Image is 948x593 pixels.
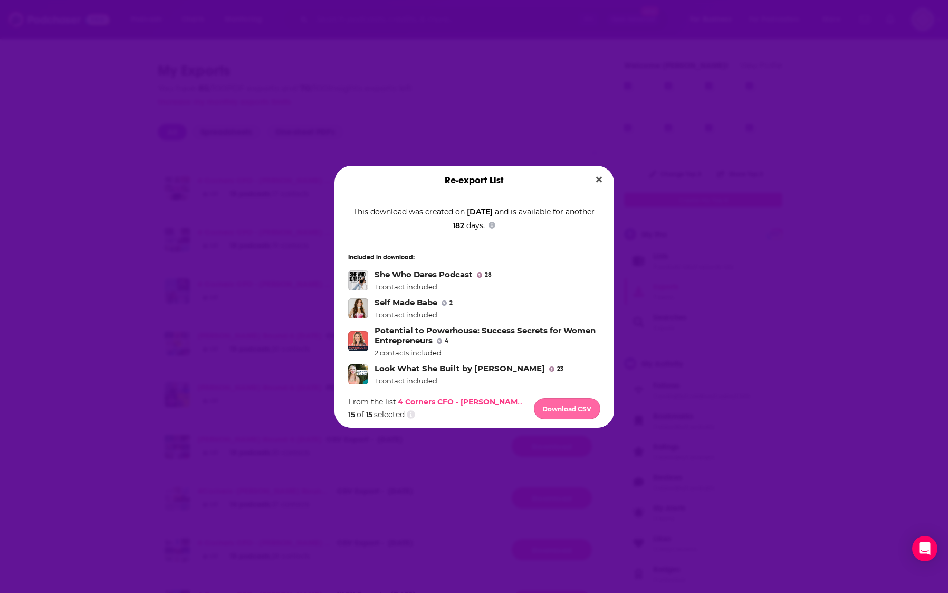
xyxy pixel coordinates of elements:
[348,331,368,351] img: Potential to Powerhouse: Success Secrets for Women Entrepreneurs
[485,273,492,277] span: 28
[398,397,620,407] a: 4 Corners CFO - Danielle Hendon Round 9 - Aug 19, 2025 (Copy)
[592,173,606,186] button: Close
[348,270,368,290] img: She Who Dares Podcast
[375,269,473,279] a: She Who Dares Podcast
[445,339,448,343] span: 4
[912,536,937,561] div: Open Intercom Messenger
[442,300,453,306] a: 2
[348,298,368,318] img: Self Made Babe
[375,283,492,291] div: 1 contact included
[364,410,374,419] span: 15
[348,410,357,419] span: 15
[467,207,493,217] span: [DATE]
[557,367,563,371] span: 23
[489,219,495,233] a: Show additional information
[453,221,464,230] span: 182
[348,410,416,419] div: of selected
[334,166,614,194] div: Re-export List
[348,253,600,261] h4: Included in download:
[437,338,448,344] a: 4
[348,364,368,384] img: Look What She Built by Jaime Foster
[375,325,596,345] a: Potential to Powerhouse: Success Secrets for Women Entrepreneurs
[449,301,453,305] span: 2
[375,297,437,307] a: Self Made Babe
[477,272,492,278] a: 28
[534,398,600,419] button: Download CSV
[375,363,545,373] a: Look What She Built by Jaime Foster
[348,194,600,241] div: This download was created on and is available for another days.
[375,349,600,357] div: 2 contacts included
[375,310,453,319] div: 1 contact included
[348,397,523,409] div: From the list
[375,376,563,385] div: 1 contact included
[549,366,563,372] a: 23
